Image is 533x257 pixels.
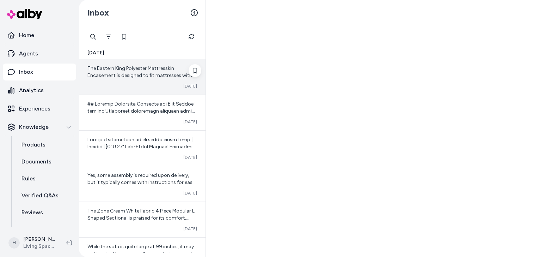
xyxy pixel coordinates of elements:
p: Survey Questions [22,225,68,234]
span: [DATE] [183,119,197,125]
a: Analytics [3,82,76,99]
a: Lore ip d sitametcon ad eli seddo eiusm temp: | Incidid | [0' U 27' Lab-Etdol Magnaal Enimadmi Ve... [79,130,206,166]
span: [DATE] [87,49,104,56]
p: [PERSON_NAME] [23,236,55,243]
span: [DATE] [183,155,197,160]
a: Rules [14,170,76,187]
button: H[PERSON_NAME]Living Spaces [4,232,61,254]
button: Knowledge [3,119,76,136]
a: Documents [14,153,76,170]
a: Survey Questions [14,221,76,238]
p: Documents [22,157,51,166]
button: Refresh [184,30,198,44]
p: Inbox [19,68,33,76]
span: [DATE] [183,226,197,232]
a: Home [3,27,76,44]
a: Products [14,136,76,153]
a: Experiences [3,100,76,117]
span: Yes, some assembly is required upon delivery, but it typically comes with instructions for easy s... [87,172,196,192]
span: [DATE] [183,83,197,89]
img: alby Logo [7,9,42,19]
span: The Eastern King Polyester Mattresskin Encasement is designed to fit mattresses with an encasemen... [87,65,195,114]
a: Inbox [3,64,76,80]
p: Products [22,141,45,149]
a: Verified Q&As [14,187,76,204]
span: H [8,237,20,249]
p: Analytics [19,86,44,95]
span: [DATE] [183,190,197,196]
a: Yes, some assembly is required upon delivery, but it typically comes with instructions for easy s... [79,166,206,202]
a: Agents [3,45,76,62]
a: Reviews [14,204,76,221]
a: The Eastern King Polyester Mattresskin Encasement is designed to fit mattresses with an encasemen... [79,59,206,95]
span: Living Spaces [23,243,55,250]
p: Knowledge [19,123,49,131]
button: Filter [102,30,116,44]
p: Experiences [19,104,50,113]
p: Reviews [22,208,43,217]
a: ## Loremip Dolorsita Consecte adi Elit Seddoei tem Inc Utlaboreet doloremagn aliquaen admi venia ... [79,95,206,130]
p: Verified Q&As [22,191,59,200]
p: Agents [19,49,38,58]
h2: Inbox [87,7,109,18]
p: Rules [22,174,36,183]
a: The Zone Cream White Fabric 4 Piece Modular L-Shaped Sectional is praised for its comfort, modula... [79,202,206,237]
p: Home [19,31,34,40]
